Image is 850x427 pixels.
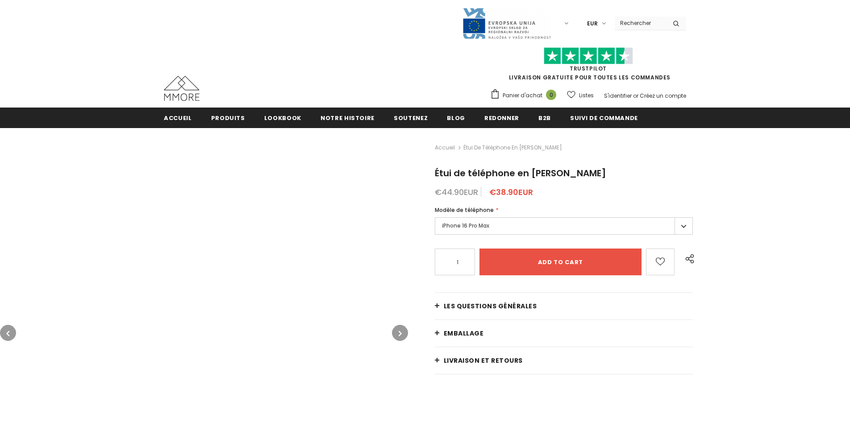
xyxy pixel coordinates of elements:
a: S'identifier [604,92,632,99]
span: Panier d'achat [503,91,542,100]
span: B2B [538,114,551,122]
a: Produits [211,108,245,128]
a: B2B [538,108,551,128]
img: Cas MMORE [164,76,200,101]
label: iPhone 16 Pro Max [435,217,693,235]
span: Redonner [484,114,519,122]
a: Lookbook [264,108,301,128]
span: Étui de téléphone en [PERSON_NAME] [463,142,562,153]
a: Livraison et retours [435,347,693,374]
span: 0 [546,90,556,100]
img: Javni Razpis [462,7,551,40]
a: soutenez [394,108,428,128]
span: Modèle de téléphone [435,206,494,214]
input: Search Site [615,17,666,29]
a: Notre histoire [321,108,375,128]
span: Livraison et retours [444,356,523,365]
span: Accueil [164,114,192,122]
span: LIVRAISON GRATUITE POUR TOUTES LES COMMANDES [490,51,686,81]
img: Faites confiance aux étoiles pilotes [544,47,633,65]
span: soutenez [394,114,428,122]
a: Blog [447,108,465,128]
span: Étui de téléphone en [PERSON_NAME] [435,167,606,179]
span: Blog [447,114,465,122]
a: Accueil [164,108,192,128]
span: Listes [579,91,594,100]
span: Les questions générales [444,302,537,311]
span: or [633,92,638,99]
a: Accueil [435,142,455,153]
span: €38.90EUR [489,187,533,198]
span: Lookbook [264,114,301,122]
a: Panier d'achat 0 [490,89,561,102]
a: Créez un compte [640,92,686,99]
span: Produits [211,114,245,122]
a: EMBALLAGE [435,320,693,347]
span: €44.90EUR [435,187,478,198]
a: Les questions générales [435,293,693,319]
span: Notre histoire [321,114,375,122]
a: Redonner [484,108,519,128]
span: EUR [587,19,598,28]
input: Add to cart [479,249,642,275]
a: TrustPilot [570,65,607,72]
a: Javni Razpis [462,19,551,27]
span: Suivi de commande [570,114,638,122]
a: Suivi de commande [570,108,638,128]
span: EMBALLAGE [444,329,484,338]
a: Listes [567,87,594,103]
